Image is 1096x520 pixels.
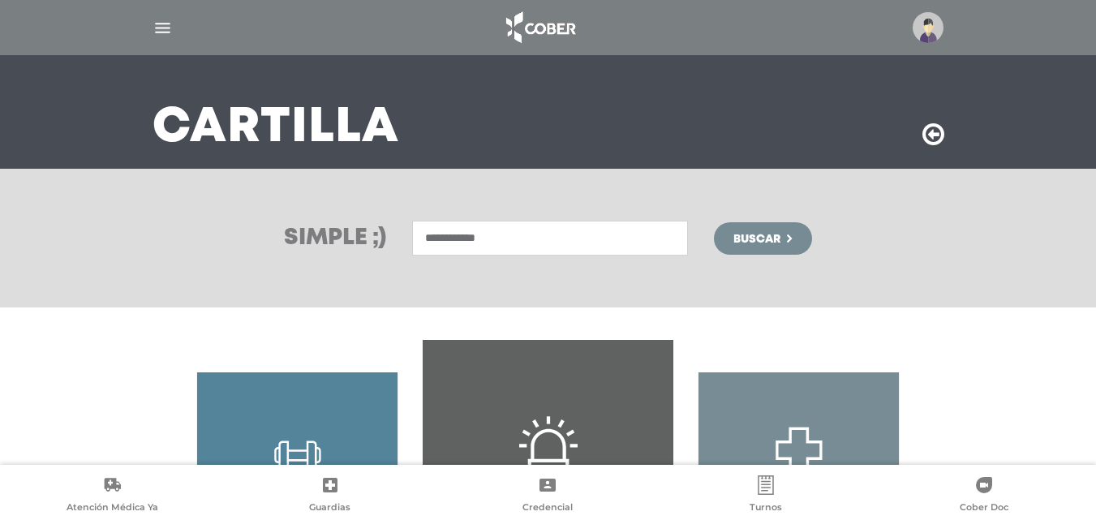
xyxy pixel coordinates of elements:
span: Guardias [309,501,350,516]
span: Cober Doc [960,501,1008,516]
span: Credencial [522,501,573,516]
span: Turnos [750,501,782,516]
a: Turnos [657,475,875,517]
a: Atención Médica Ya [3,475,221,517]
span: Buscar [733,234,780,245]
img: logo_cober_home-white.png [497,8,582,47]
span: Atención Médica Ya [67,501,158,516]
img: profile-placeholder.svg [913,12,943,43]
img: Cober_menu-lines-white.svg [153,18,173,38]
a: Cober Doc [875,475,1093,517]
h3: Cartilla [153,107,399,149]
a: Credencial [439,475,657,517]
a: Guardias [221,475,440,517]
button: Buscar [714,222,811,255]
h3: Simple ;) [284,227,386,250]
